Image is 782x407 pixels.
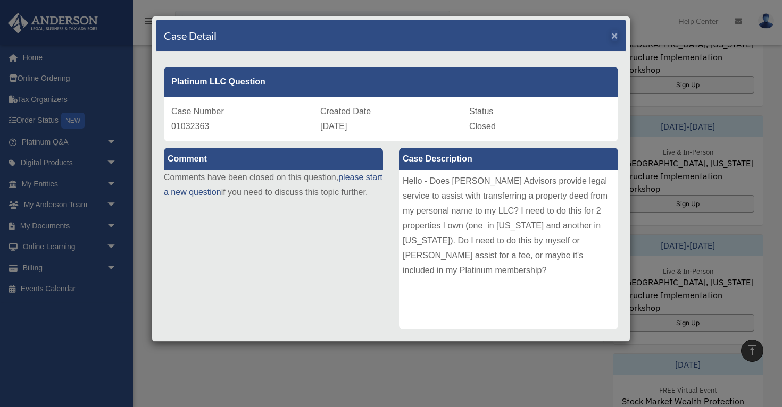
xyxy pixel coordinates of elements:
[399,170,618,329] div: Hello - Does [PERSON_NAME] Advisors provide legal service to assist with transferring a property ...
[171,122,209,131] span: 01032363
[611,29,618,41] span: ×
[469,107,493,116] span: Status
[164,28,217,43] h4: Case Detail
[320,122,347,131] span: [DATE]
[164,173,382,197] a: please start a new question
[164,170,383,200] p: Comments have been closed on this question, if you need to discuss this topic further.
[320,107,371,116] span: Created Date
[611,30,618,41] button: Close
[164,67,618,97] div: Platinum LLC Question
[171,107,224,116] span: Case Number
[399,148,618,170] label: Case Description
[164,148,383,170] label: Comment
[469,122,496,131] span: Closed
